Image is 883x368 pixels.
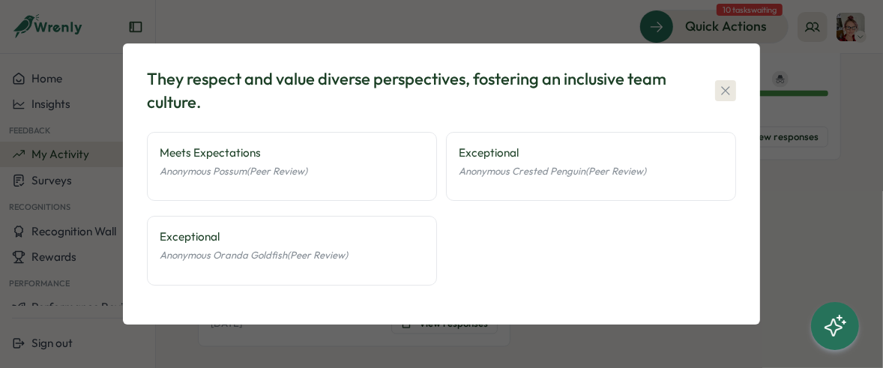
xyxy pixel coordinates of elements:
[160,229,424,245] div: Exceptional
[147,67,679,114] div: They respect and value diverse perspectives, fostering an inclusive team culture.
[160,249,348,261] span: Anonymous Oranda Goldfish (Peer Review)
[459,165,646,177] span: Anonymous Crested Penguin (Peer Review)
[459,145,723,161] div: Exceptional
[160,165,307,177] span: Anonymous Possum (Peer Review)
[160,145,424,161] div: Meets Expectations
